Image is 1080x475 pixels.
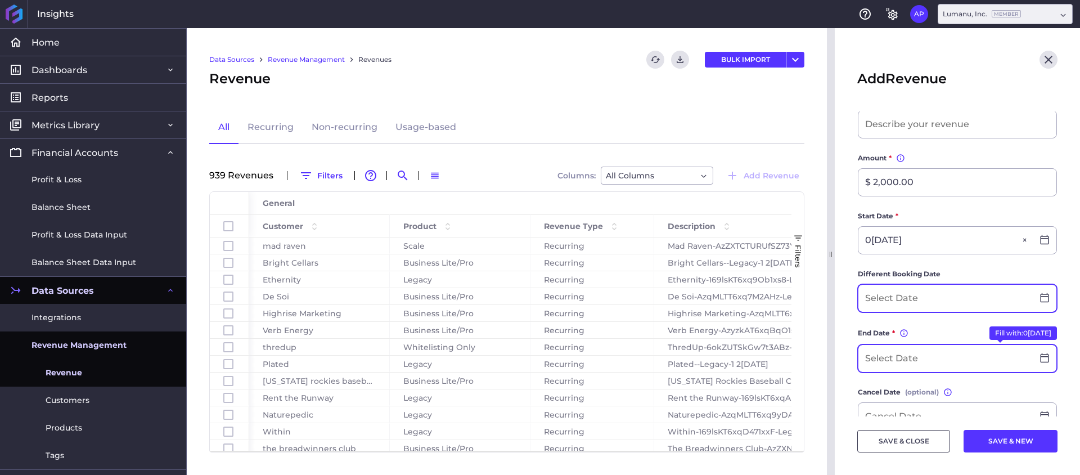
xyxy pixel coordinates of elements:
span: Tags [46,450,64,461]
button: Close [1019,227,1033,254]
span: Reports [31,92,68,104]
span: (optional) [905,387,939,398]
span: Amount [858,153,886,164]
span: Balance Sheet Data Input [31,257,136,268]
button: Refresh [646,51,664,69]
span: Products [46,422,82,434]
button: Help [856,5,874,23]
button: End Date* [989,326,1057,340]
input: Describe your revenue [858,111,1056,138]
span: Integrations [31,312,81,324]
button: Filters [294,167,348,185]
span: Different Booking Date [858,268,940,280]
span: Revenue Management [31,339,127,351]
button: SAVE & CLOSE [857,430,950,452]
span: Financial Accounts [31,147,118,159]
div: Dropdown select [601,167,713,185]
input: Select Date [858,285,1033,312]
input: Enter Amount [858,169,1056,196]
span: All Columns [606,169,654,182]
span: Metrics Library [31,119,100,131]
ins: Member [992,10,1021,17]
button: Close [1039,51,1057,69]
button: BULK IMPORT [705,52,786,68]
span: Start Date [858,210,893,222]
input: Select Date [858,345,1033,372]
span: Dashboards [31,64,87,76]
span: Cancel Date [858,387,901,398]
button: Search by [394,167,412,185]
span: Columns: [557,172,596,180]
a: Revenues [358,55,391,65]
input: Select Date [858,227,1033,254]
span: Balance Sheet [31,201,91,213]
span: End Date [858,328,890,339]
div: 939 Revenue s [209,171,280,180]
span: Home [31,37,60,48]
input: Cancel Date [858,403,1033,430]
div: Lumanu, Inc. [943,9,1021,19]
a: Data Sources [209,55,254,65]
a: Revenue Management [268,55,345,65]
span: Filters [794,245,803,268]
span: Revenue [46,367,82,379]
button: General Settings [883,5,901,23]
button: SAVE & NEW [964,430,1057,452]
div: Dropdown select [938,4,1073,24]
button: User Menu [910,5,928,23]
span: Add Revenue [857,69,947,89]
span: Profit & Loss [31,174,82,186]
span: Data Sources [31,285,94,297]
button: User Menu [786,52,804,68]
span: Customers [46,395,89,406]
button: Download [671,51,689,69]
span: Revenue [209,69,271,89]
span: Profit & Loss Data Input [31,229,127,241]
